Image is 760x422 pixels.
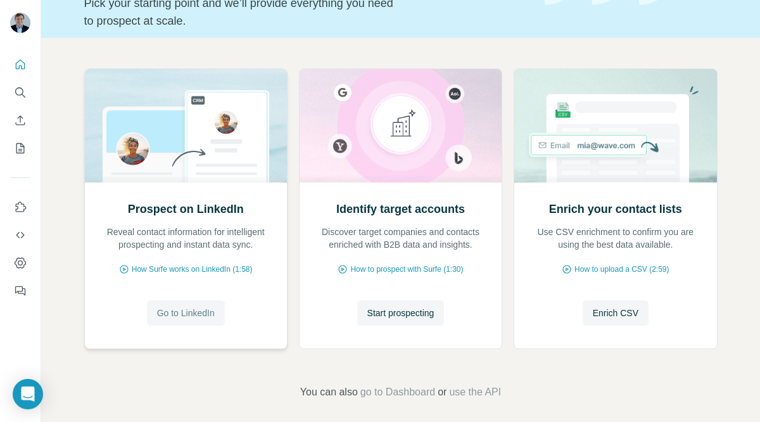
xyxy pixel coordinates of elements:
button: go to Dashboard [360,385,435,400]
h2: Enrich your contact lists [549,200,682,218]
span: How to prospect with Surfe (1:30) [350,264,463,275]
img: Prospect on LinkedIn [84,69,288,182]
p: Reveal contact information for intelligent prospecting and instant data sync. [98,226,274,251]
span: Start prospecting [367,307,434,319]
button: use the API [449,385,501,400]
p: Discover target companies and contacts enriched with B2B data and insights. [312,226,489,251]
img: Enrich your contact lists [514,69,717,182]
button: Use Surfe on LinkedIn [10,196,30,219]
img: Identify target accounts [299,69,502,182]
h2: Prospect on LinkedIn [128,200,244,218]
button: Enrich CSV [583,300,649,326]
button: Quick start [10,53,30,76]
span: Go to LinkedIn [157,307,215,319]
img: Avatar [10,13,30,33]
button: Use Surfe API [10,224,30,246]
span: How Surfe works on LinkedIn (1:58) [132,264,253,275]
span: Enrich CSV [593,307,638,319]
h2: Identify target accounts [336,200,465,218]
span: You can also [300,385,358,400]
button: Go to LinkedIn [147,300,225,326]
button: Enrich CSV [10,109,30,132]
button: Feedback [10,279,30,302]
button: Start prospecting [357,300,445,326]
div: Open Intercom Messenger [13,379,43,409]
span: or [438,385,446,400]
button: Dashboard [10,252,30,274]
p: Use CSV enrichment to confirm you are using the best data available. [527,226,704,251]
button: My lists [10,137,30,160]
span: How to upload a CSV (2:59) [574,264,669,275]
button: Search [10,81,30,104]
